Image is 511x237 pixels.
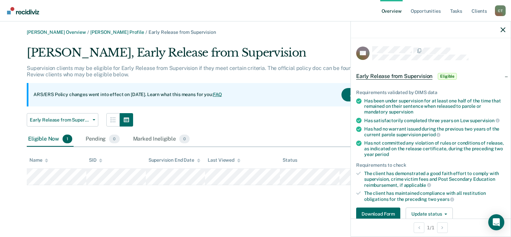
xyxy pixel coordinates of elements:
span: / [86,29,90,35]
a: [PERSON_NAME] Profile [90,29,144,35]
div: Requirements validated by OIMS data [356,90,505,95]
div: Marked Ineligible [132,132,191,147]
button: Acknowledge & Close [341,88,405,101]
a: FAQ [213,92,222,97]
div: Has been under supervision for at least one half of the time that remained on their sentence when... [364,98,505,115]
div: Eligible Now [27,132,74,147]
div: Has satisfactorily completed three years on Low [364,117,505,124]
div: Has had no warrant issued during the previous two years of the current parole supervision [364,126,505,138]
span: applicable [404,182,431,188]
div: Status [283,157,297,163]
div: Last Viewed [208,157,240,163]
span: period [422,132,440,137]
button: Download Form [356,208,400,221]
span: Early Release from Supervision [30,117,90,123]
a: [PERSON_NAME] Overview [27,29,86,35]
div: Open Intercom Messenger [488,214,504,230]
span: 0 [109,135,119,143]
span: 0 [179,135,190,143]
span: years [437,196,454,202]
span: Eligible [438,73,457,80]
span: 1 [63,135,72,143]
div: Requirements to check [356,162,505,168]
span: supervision [389,109,413,114]
p: Supervision clients may be eligible for Early Release from Supervision if they meet certain crite... [27,65,407,78]
img: Recidiviz [7,7,39,14]
div: C T [495,5,506,16]
span: supervision [470,118,499,123]
span: period [375,152,389,157]
button: Next Opportunity [437,222,448,233]
button: Update status [406,208,453,221]
div: The client has demonstrated a good faith effort to comply with supervision, crime victim fees and... [364,171,505,188]
div: Supervision End Date [148,157,200,163]
div: Early Release from SupervisionEligible [351,66,511,87]
div: Has not committed any violation of rules or conditions of release, as indicated on the release ce... [364,140,505,157]
div: SID [89,157,103,163]
div: Pending [84,132,121,147]
div: Name [29,157,48,163]
div: 1 / 1 [351,219,511,236]
div: The client has maintained compliance with all restitution obligations for the preceding two [364,190,505,202]
span: / [144,29,148,35]
span: Early Release from Supervision [148,29,216,35]
span: Early Release from Supervision [356,73,432,80]
button: Profile dropdown button [495,5,506,16]
a: Navigate to form link [356,208,403,221]
button: Previous Opportunity [414,222,424,233]
div: [PERSON_NAME], Early Release from Supervision [27,46,410,65]
p: ARS/ERS Policy changes went into effect on [DATE]. Learn what this means for you: [33,91,222,98]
